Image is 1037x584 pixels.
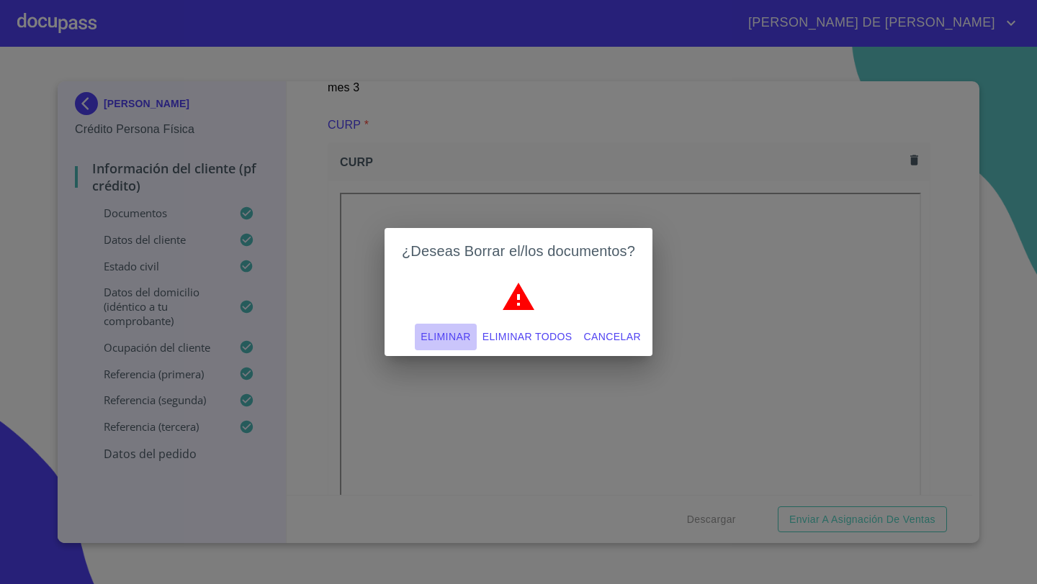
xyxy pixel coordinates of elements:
span: Eliminar todos [482,328,573,346]
span: Eliminar [421,328,470,346]
span: Cancelar [584,328,641,346]
button: Cancelar [578,324,647,350]
button: Eliminar [415,324,476,350]
button: Eliminar todos [477,324,578,350]
h2: ¿Deseas Borrar el/los documentos? [402,239,635,263]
